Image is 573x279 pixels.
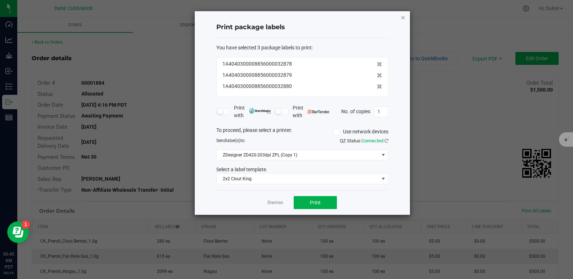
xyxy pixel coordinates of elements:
label: Use network devices [333,128,388,136]
iframe: Resource center [7,221,29,243]
iframe: Resource center unread badge [21,220,30,229]
span: ZDesigner ZD420-203dpi ZPL (Copy 1) [217,150,379,160]
img: bartender.png [308,110,330,114]
div: To proceed, please select a printer. [211,127,394,137]
span: label(s) [226,138,240,143]
span: QZ Status: [340,138,388,143]
span: Print with [234,104,271,119]
img: mark_magic_cybra.png [249,108,271,114]
button: Print [294,196,337,209]
span: Print [310,200,321,205]
a: Dismiss [267,200,283,206]
h4: Print package labels [216,23,388,32]
span: No. of copies [341,108,370,114]
span: 1A4040300008856000032880 [222,83,292,90]
span: You have selected 3 package labels to print [216,45,312,50]
div: Select a label template. [211,166,394,173]
span: Connected [361,138,383,143]
div: : [216,44,388,52]
span: 2x2 Clout King [217,174,379,184]
span: 1A4040300008856000032878 [222,60,292,68]
span: 1A4040300008856000032879 [222,71,292,79]
span: Send to: [216,138,245,143]
span: Print with [293,104,330,119]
